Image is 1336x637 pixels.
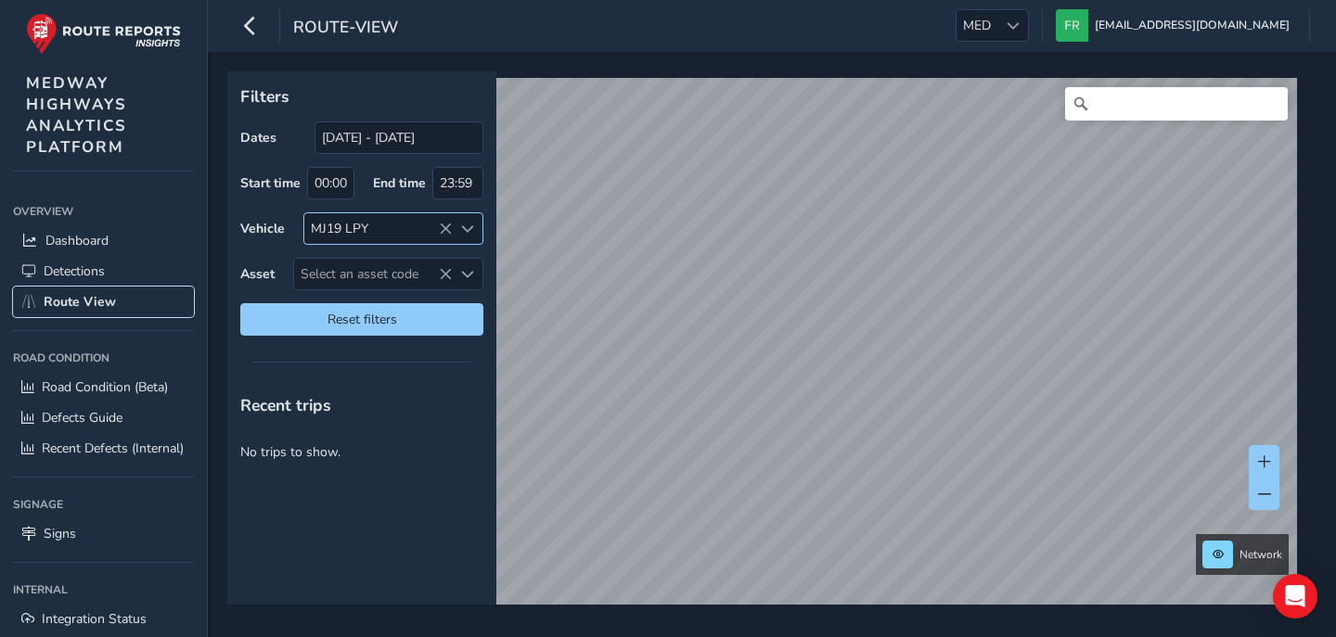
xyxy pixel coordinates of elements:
[373,174,426,192] label: End time
[13,287,194,317] a: Route View
[42,409,122,427] span: Defects Guide
[240,129,276,147] label: Dates
[13,402,194,433] a: Defects Guide
[13,490,194,518] div: Signage
[26,72,127,158] span: MEDWAY HIGHWAYS ANALYTICS PLATFORM
[240,303,483,336] button: Reset filters
[293,16,398,42] span: route-view
[45,232,109,249] span: Dashboard
[42,610,147,628] span: Integration Status
[234,78,1297,626] canvas: Map
[13,256,194,287] a: Detections
[304,213,452,244] div: MJ19 LPY
[240,394,331,416] span: Recent trips
[957,10,997,41] span: MED
[240,220,285,237] label: Vehicle
[42,378,168,396] span: Road Condition (Beta)
[13,518,194,549] a: Signs
[240,84,483,108] p: Filters
[240,265,275,283] label: Asset
[13,197,194,225] div: Overview
[1065,87,1288,121] input: Search
[44,262,105,280] span: Detections
[240,174,301,192] label: Start time
[1056,9,1088,42] img: diamond-layout
[26,13,181,55] img: rr logo
[227,429,496,475] p: No trips to show.
[42,440,184,457] span: Recent Defects (Internal)
[1240,547,1282,562] span: Network
[13,604,194,634] a: Integration Status
[1273,574,1317,618] div: Open Intercom Messenger
[13,433,194,464] a: Recent Defects (Internal)
[44,293,116,311] span: Route View
[452,259,482,289] div: Select an asset code
[254,311,469,328] span: Reset filters
[13,576,194,604] div: Internal
[13,372,194,402] a: Road Condition (Beta)
[13,225,194,256] a: Dashboard
[294,259,452,289] span: Select an asset code
[1056,9,1296,42] button: [EMAIL_ADDRESS][DOMAIN_NAME]
[44,525,76,542] span: Signs
[13,344,194,372] div: Road Condition
[1095,9,1290,42] span: [EMAIL_ADDRESS][DOMAIN_NAME]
